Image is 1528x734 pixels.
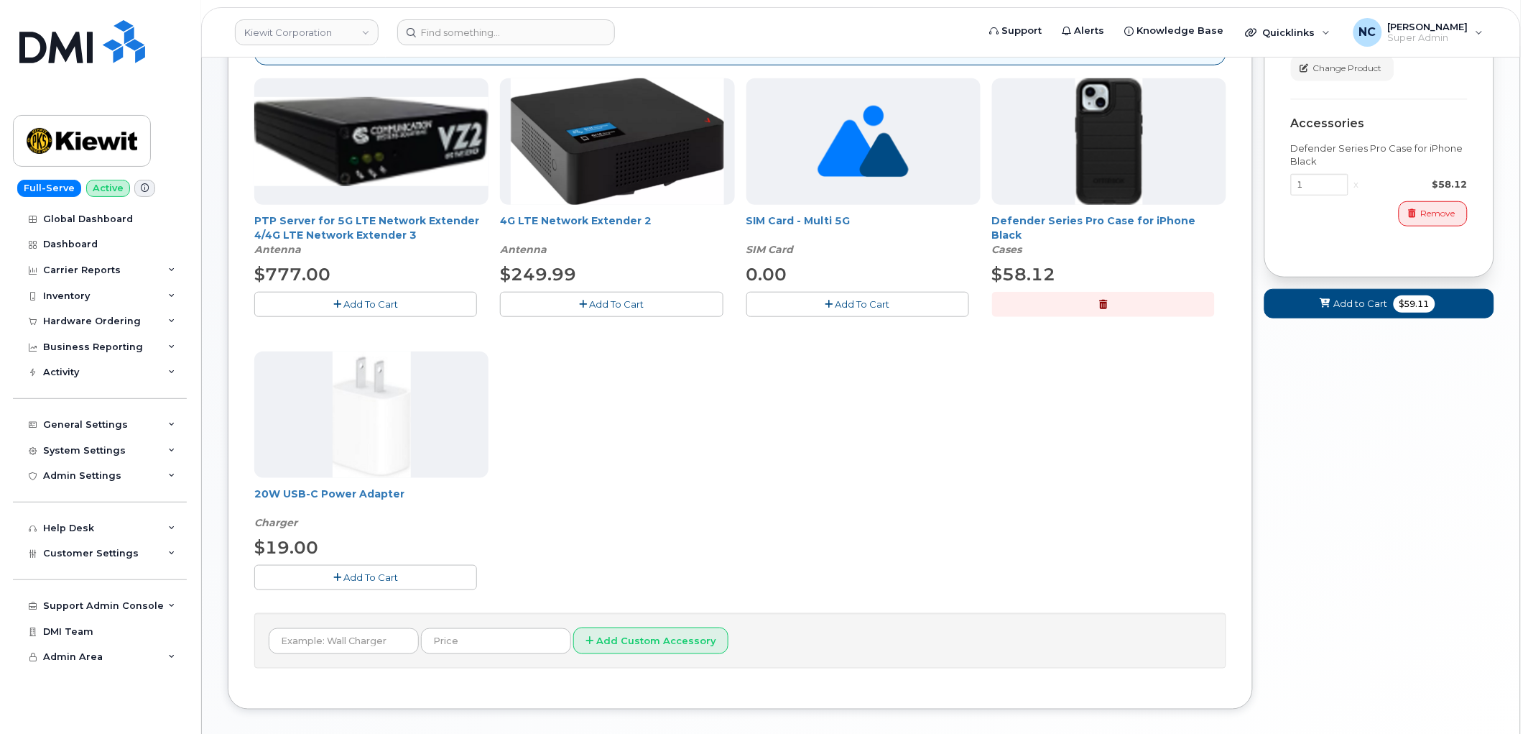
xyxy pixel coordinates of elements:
[254,214,479,242] a: PTP Server for 5G LTE Network Extender 4/4G LTE Network Extender 3
[746,264,787,285] span: 0.00
[511,78,725,205] img: 4glte_extender.png
[992,214,1196,242] a: Defender Series Pro Case for iPhone Black
[500,214,734,257] div: 4G LTE Network Extender 2
[1291,142,1468,168] div: Defender Series Pro Case for iPhone Black
[1334,297,1388,311] span: Add to Cart
[992,243,1022,256] em: Cases
[1137,24,1224,38] span: Knowledge Base
[1388,21,1468,32] span: [PERSON_NAME]
[254,97,489,186] img: Casa_Sysem.png
[269,628,419,654] input: Example: Wall Charger
[746,243,794,256] em: SIM Card
[500,214,652,227] a: 4G LTE Network Extender 2
[1399,201,1468,226] button: Remove
[254,264,330,285] span: $777.00
[1052,17,1115,45] a: Alerts
[254,243,301,256] em: Antenna
[343,298,398,310] span: Add To Cart
[254,487,404,500] a: 20W USB-C Power Adapter
[1466,671,1517,723] iframe: Messenger Launcher
[235,19,379,45] a: Kiewit Corporation
[1291,117,1468,130] div: Accessories
[500,243,547,256] em: Antenna
[500,292,723,317] button: Add To Cart
[397,19,615,45] input: Find something...
[1394,295,1435,313] span: $59.11
[746,292,969,317] button: Add To Cart
[254,516,297,529] em: Charger
[835,298,890,310] span: Add To Cart
[254,214,489,257] div: PTP Server for 5G LTE Network Extender 4/4G LTE Network Extender 3
[746,214,851,227] a: SIM Card - Multi 5G
[589,298,644,310] span: Add To Cart
[254,487,489,530] div: 20W USB-C Power Adapter
[254,565,477,590] button: Add To Cart
[1359,24,1376,41] span: NC
[1264,289,1494,318] button: Add to Cart $59.11
[254,292,477,317] button: Add To Cart
[1313,62,1382,75] span: Change Product
[818,78,909,205] img: no_image_found-2caef05468ed5679b831cfe6fc140e25e0c280774317ffc20a367ab7fd17291e.png
[421,628,571,654] input: Price
[1348,178,1365,191] div: x
[1075,24,1105,38] span: Alerts
[1365,178,1468,191] div: $58.12
[980,17,1052,45] a: Support
[343,572,398,583] span: Add To Cart
[1421,207,1455,220] span: Remove
[1075,78,1143,205] img: defenderiphone14.png
[573,628,728,654] button: Add Custom Accessory
[1388,32,1468,44] span: Super Admin
[992,264,1056,285] span: $58.12
[1002,24,1042,38] span: Support
[1115,17,1234,45] a: Knowledge Base
[333,352,411,478] img: apple20w.jpg
[1236,18,1341,47] div: Quicklinks
[500,264,576,285] span: $249.99
[254,537,318,558] span: $19.00
[992,214,1226,257] div: Defender Series Pro Case for iPhone Black
[1291,55,1394,81] button: Change Product
[1263,27,1315,38] span: Quicklinks
[1343,18,1494,47] div: Nicholas Capella
[746,214,981,257] div: SIM Card - Multi 5G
